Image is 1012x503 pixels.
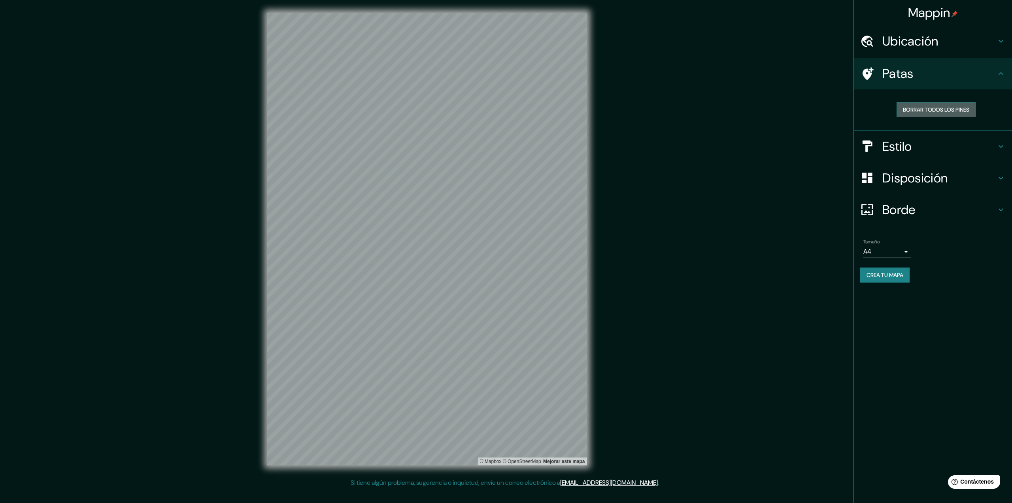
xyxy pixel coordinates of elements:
[854,162,1012,194] div: Disposición
[267,13,587,465] canvas: Mapa
[882,33,938,49] font: Ubicación
[860,268,910,283] button: Crea tu mapa
[863,247,871,256] font: A4
[560,478,658,487] a: [EMAIL_ADDRESS][DOMAIN_NAME]
[897,102,976,117] button: Borrar todos los pines
[882,170,948,186] font: Disposición
[863,245,911,258] div: A4
[660,478,662,487] font: .
[882,201,916,218] font: Borde
[659,478,660,487] font: .
[882,65,914,82] font: Patas
[503,459,541,464] font: © OpenStreetMap
[480,459,502,464] font: © Mapbox
[658,478,659,487] font: .
[867,271,903,279] font: Crea tu mapa
[351,478,560,487] font: Si tiene algún problema, sugerencia o inquietud, envíe un correo electrónico a
[543,459,585,464] font: Mejorar este mapa
[480,459,502,464] a: Mapbox
[942,472,1003,494] iframe: Lanzador de widgets de ayuda
[503,459,541,464] a: Mapa de OpenStreet
[863,239,880,245] font: Tamaño
[854,58,1012,89] div: Patas
[854,25,1012,57] div: Ubicación
[903,106,969,113] font: Borrar todos los pines
[854,194,1012,226] div: Borde
[908,4,950,21] font: Mappin
[952,11,958,17] img: pin-icon.png
[543,459,585,464] a: Map feedback
[854,131,1012,162] div: Estilo
[882,138,912,155] font: Estilo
